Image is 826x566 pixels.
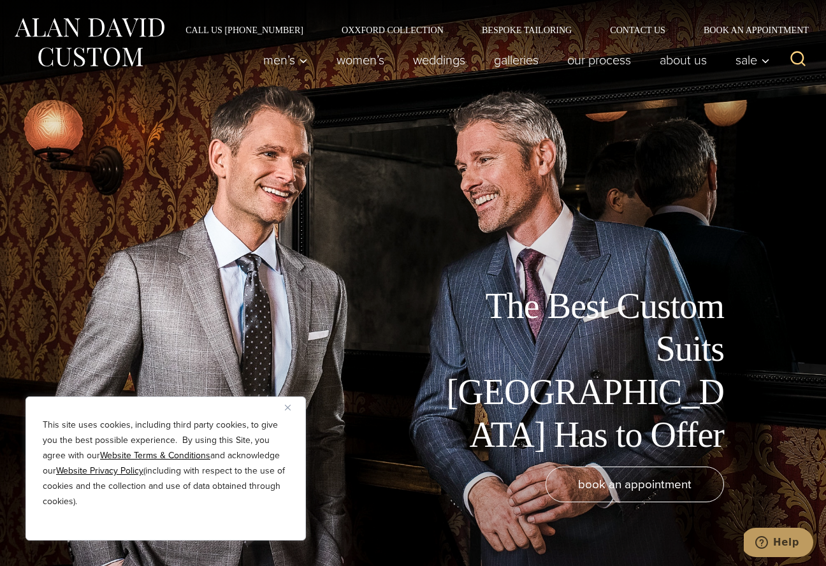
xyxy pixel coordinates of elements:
button: Sale sub menu toggle [721,47,777,73]
nav: Primary Navigation [249,47,777,73]
a: Galleries [480,47,553,73]
a: Call Us [PHONE_NUMBER] [166,25,322,34]
img: Close [285,405,291,410]
a: Contact Us [591,25,685,34]
p: This site uses cookies, including third party cookies, to give you the best possible experience. ... [43,417,289,509]
a: Bespoke Tailoring [463,25,591,34]
nav: Secondary Navigation [166,25,813,34]
button: Close [285,400,300,415]
a: About Us [646,47,721,73]
iframe: Opens a widget where you can chat to one of our agents [744,528,813,560]
h1: The Best Custom Suits [GEOGRAPHIC_DATA] Has to Offer [437,285,724,456]
button: Men’s sub menu toggle [249,47,322,73]
a: Website Privacy Policy [56,464,143,477]
a: Website Terms & Conditions [100,449,210,462]
a: Oxxford Collection [322,25,463,34]
span: book an appointment [578,475,692,493]
a: Women’s [322,47,399,73]
a: weddings [399,47,480,73]
button: View Search Form [783,45,813,75]
a: Book an Appointment [685,25,813,34]
a: book an appointment [546,467,724,502]
img: Alan David Custom [13,14,166,71]
a: Our Process [553,47,646,73]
